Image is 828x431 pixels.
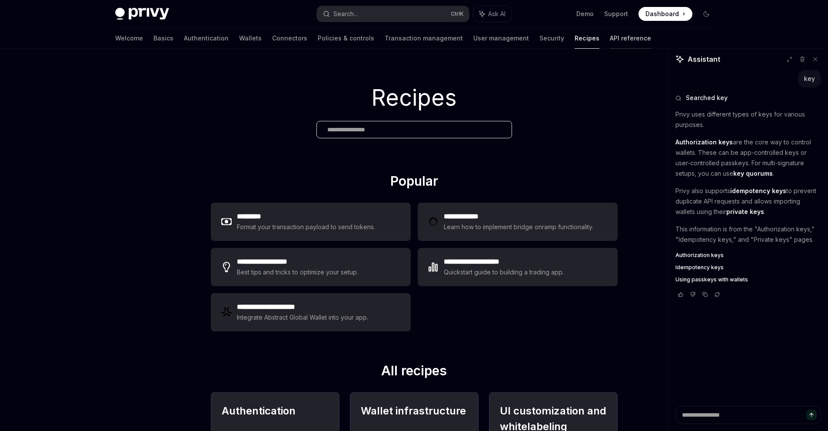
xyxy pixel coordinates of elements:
[804,74,815,83] div: key
[318,28,374,49] a: Policies & controls
[688,54,720,64] span: Assistant
[726,208,764,215] strong: private keys
[645,10,679,18] span: Dashboard
[444,267,564,277] div: Quickstart guide to building a trading app.
[115,28,143,49] a: Welcome
[473,28,529,49] a: User management
[488,10,505,18] span: Ask AI
[153,28,173,49] a: Basics
[675,264,821,271] a: Idempotency keys
[675,252,821,259] a: Authorization keys
[211,363,618,382] h2: All recipes
[575,28,599,49] a: Recipes
[675,276,748,283] span: Using passkeys with wallets
[451,10,464,17] span: Ctrl K
[675,224,821,245] p: This information is from the "Authorization keys," "Idempotency keys," and "Private keys" pages.
[272,28,307,49] a: Connectors
[675,186,821,217] p: Privy also supports to prevent duplicate API requests and allows importing wallets using their .
[733,170,773,177] strong: key quorums
[418,203,618,241] a: **** **** ***Learn how to implement bridge onramp functionality.
[675,252,724,259] span: Authorization keys
[317,6,469,22] button: Search...CtrlK
[333,9,358,19] div: Search...
[686,94,728,102] span: Searched key
[675,94,821,102] button: Searched key
[604,10,628,18] a: Support
[806,410,817,420] button: Send message
[675,264,724,271] span: Idempotency keys
[211,173,618,192] h2: Popular
[675,109,821,130] p: Privy uses different types of keys for various purposes.
[239,28,262,49] a: Wallets
[115,8,169,20] img: dark logo
[675,138,733,146] strong: Authorization keys
[237,312,369,323] div: Integrate Abstract Global Wallet into your app.
[237,267,359,277] div: Best tips and tricks to optimize your setup.
[473,6,512,22] button: Ask AI
[444,222,596,232] div: Learn how to implement bridge onramp functionality.
[699,7,713,21] button: Toggle dark mode
[211,203,411,241] a: **** ****Format your transaction payload to send tokens.
[237,222,376,232] div: Format your transaction payload to send tokens.
[385,28,463,49] a: Transaction management
[610,28,651,49] a: API reference
[675,137,821,179] p: are the core way to control wallets. These can be app-controlled keys or user-controlled passkeys...
[184,28,229,49] a: Authentication
[539,28,564,49] a: Security
[730,187,786,194] strong: idempotency keys
[576,10,594,18] a: Demo
[638,7,692,21] a: Dashboard
[675,276,821,283] a: Using passkeys with wallets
